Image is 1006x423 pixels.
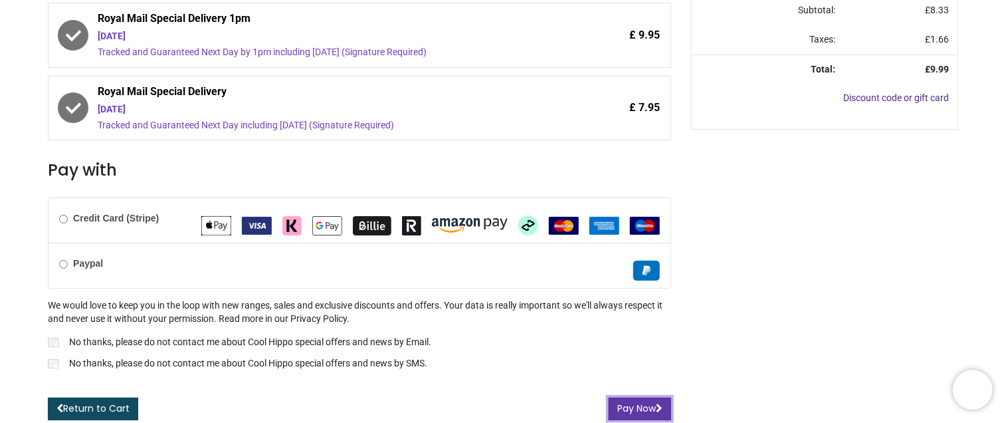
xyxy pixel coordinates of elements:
span: 1.66 [931,34,950,45]
img: Paypal [633,261,660,281]
img: Billie [353,216,391,235]
span: 9.99 [931,64,950,74]
div: [DATE] [98,103,548,116]
span: Amazon Pay [432,219,508,230]
td: Taxes: [692,25,844,55]
span: Google Pay [312,219,342,230]
div: [DATE] [98,30,548,43]
img: Klarna [282,216,302,235]
img: Afterpay Clearpay [518,215,538,235]
span: £ [926,34,950,45]
span: Paypal [633,265,660,275]
iframe: Brevo live chat [953,370,993,410]
span: Apple Pay [201,219,231,230]
span: Klarna [282,219,302,230]
input: Credit Card (Stripe) [59,215,68,223]
button: Pay Now [609,398,671,420]
img: MasterCard [549,217,579,235]
span: 8.33 [931,5,950,15]
span: £ 7.95 [629,100,660,115]
strong: Total: [811,64,835,74]
div: Tracked and Guaranteed Next Day by 1pm including [DATE] (Signature Required) [98,46,548,59]
b: Paypal [73,258,103,269]
p: No thanks, please do not contact me about Cool Hippo special offers and news by SMS. [69,357,427,370]
span: Royal Mail Special Delivery [98,84,548,103]
input: Paypal [59,260,68,269]
strong: £ [926,64,950,74]
h3: Pay with [48,159,671,182]
img: American Express [589,217,619,235]
span: £ [926,5,950,15]
div: Tracked and Guaranteed Next Day including [DATE] (Signature Required) [98,119,548,132]
input: No thanks, please do not contact me about Cool Hippo special offers and news by Email. [48,338,58,347]
span: MasterCard [549,219,579,230]
img: VISA [242,217,272,235]
span: American Express [589,219,619,230]
img: Maestro [630,217,660,235]
div: We would love to keep you in the loop with new ranges, sales and exclusive discounts and offers. ... [48,299,671,372]
img: Apple Pay [201,216,231,235]
img: Revolut Pay [402,216,421,235]
span: £ 9.95 [629,28,660,43]
span: VISA [242,219,272,230]
b: Credit Card (Stripe) [73,213,159,223]
input: No thanks, please do not contact me about Cool Hippo special offers and news by SMS. [48,359,58,368]
p: No thanks, please do not contact me about Cool Hippo special offers and news by Email. [69,336,431,349]
img: Google Pay [312,216,342,235]
span: Revolut Pay [402,219,421,230]
span: Maestro [630,219,660,230]
span: Afterpay Clearpay [518,219,538,230]
span: Royal Mail Special Delivery 1pm [98,11,548,30]
a: Discount code or gift card [844,92,950,103]
a: Return to Cart [48,398,138,420]
span: Billie [353,219,391,230]
img: Amazon Pay [432,218,508,233]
